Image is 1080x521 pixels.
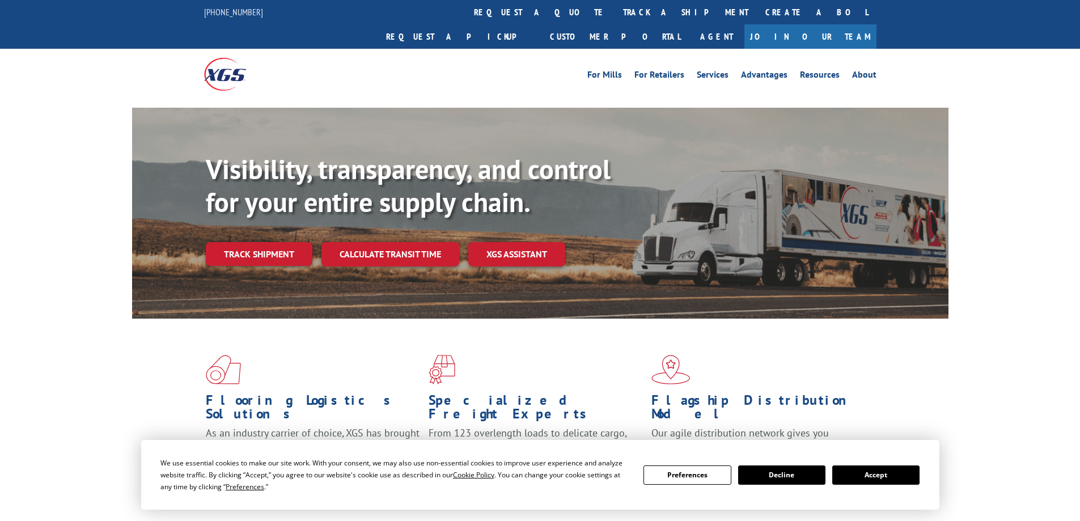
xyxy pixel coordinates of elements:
[206,242,312,266] a: Track shipment
[206,393,420,426] h1: Flooring Logistics Solutions
[429,426,643,477] p: From 123 overlength loads to delicate cargo, our experienced staff knows the best way to move you...
[206,426,420,467] span: As an industry carrier of choice, XGS has brought innovation and dedication to flooring logistics...
[741,70,787,83] a: Advantages
[429,355,455,384] img: xgs-icon-focused-on-flooring-red
[321,242,459,266] a: Calculate transit time
[852,70,876,83] a: About
[468,242,565,266] a: XGS ASSISTANT
[429,393,643,426] h1: Specialized Freight Experts
[651,426,860,453] span: Our agile distribution network gives you nationwide inventory management on demand.
[141,440,939,510] div: Cookie Consent Prompt
[453,470,494,480] span: Cookie Policy
[738,465,825,485] button: Decline
[744,24,876,49] a: Join Our Team
[832,465,920,485] button: Accept
[634,70,684,83] a: For Retailers
[651,393,866,426] h1: Flagship Distribution Model
[378,24,541,49] a: Request a pickup
[697,70,729,83] a: Services
[226,482,264,492] span: Preferences
[206,151,611,219] b: Visibility, transparency, and control for your entire supply chain.
[689,24,744,49] a: Agent
[541,24,689,49] a: Customer Portal
[800,70,840,83] a: Resources
[587,70,622,83] a: For Mills
[651,355,691,384] img: xgs-icon-flagship-distribution-model-red
[160,457,630,493] div: We use essential cookies to make our site work. With your consent, we may also use non-essential ...
[204,6,263,18] a: [PHONE_NUMBER]
[206,355,241,384] img: xgs-icon-total-supply-chain-intelligence-red
[643,465,731,485] button: Preferences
